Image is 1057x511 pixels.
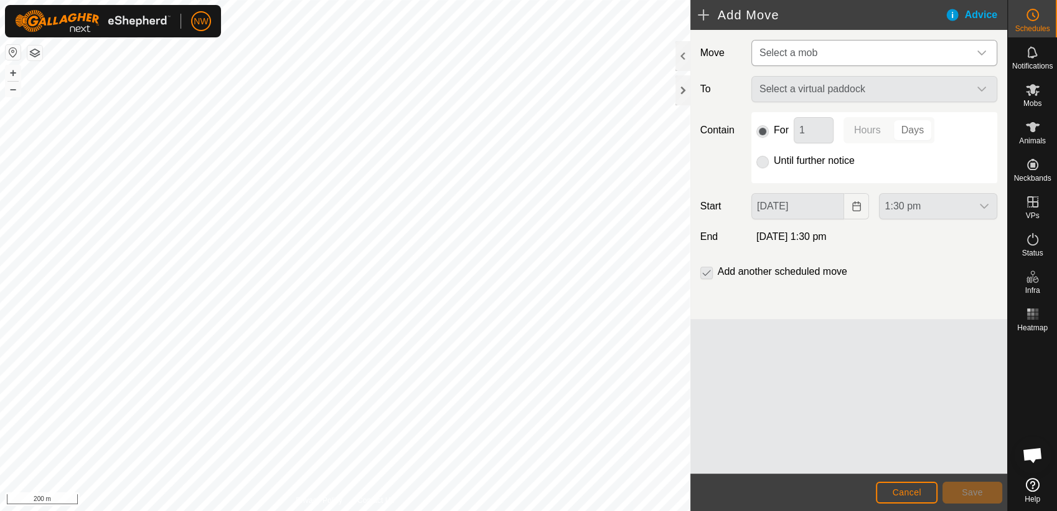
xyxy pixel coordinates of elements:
[969,41,994,65] div: dropdown trigger
[695,76,746,102] label: To
[1019,137,1046,145] span: Animals
[1023,100,1041,107] span: Mobs
[695,40,746,66] label: Move
[1012,62,1053,70] span: Notifications
[27,45,42,60] button: Map Layers
[6,82,21,97] button: –
[876,482,937,504] button: Cancel
[695,229,746,244] label: End
[754,41,969,65] span: Select a mob
[1015,25,1050,32] span: Schedules
[296,495,342,506] a: Privacy Policy
[1013,174,1051,182] span: Neckbands
[1025,212,1039,219] span: VPs
[695,199,746,214] label: Start
[1008,473,1057,508] a: Help
[6,45,21,60] button: Reset Map
[756,231,827,242] span: [DATE] 1:30 pm
[759,47,817,58] span: Select a mob
[774,156,855,166] label: Until further notice
[1017,324,1048,332] span: Heatmap
[1025,495,1040,503] span: Help
[194,15,208,28] span: NW
[1025,287,1040,294] span: Infra
[942,482,1002,504] button: Save
[962,487,983,497] span: Save
[357,495,394,506] a: Contact Us
[844,193,869,219] button: Choose Date
[6,65,21,80] button: +
[945,7,1007,22] div: Advice
[15,10,171,32] img: Gallagher Logo
[695,123,746,138] label: Contain
[774,125,789,135] label: For
[698,7,945,22] h2: Add Move
[718,267,847,277] label: Add another scheduled move
[1022,249,1043,257] span: Status
[892,487,921,497] span: Cancel
[1014,436,1051,474] div: Open chat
